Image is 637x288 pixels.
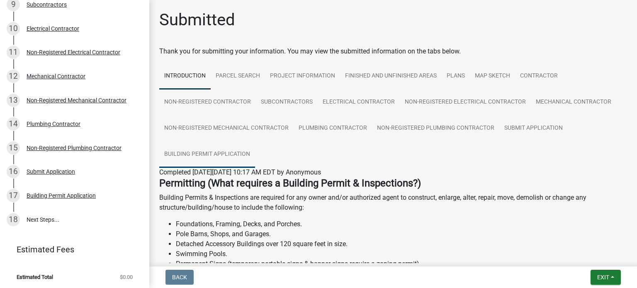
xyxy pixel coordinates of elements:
[176,249,627,259] li: Swimming Pools.
[7,70,20,83] div: 12
[7,165,20,178] div: 16
[442,63,470,90] a: Plans
[159,193,627,213] p: Building Permits & Inspections are required for any owner and/or authorized agent to construct, e...
[400,89,531,116] a: Non-Registered Electrical Contractor
[27,97,126,103] div: Non-Registered Mechanical Contractor
[27,73,85,79] div: Mechanical Contractor
[172,274,187,281] span: Back
[159,89,256,116] a: Non-Registered Contractor
[372,115,499,142] a: Non-Registered Plumbing Contractor
[318,89,400,116] a: Electrical Contractor
[597,274,609,281] span: Exit
[27,26,79,31] div: Electrical Contractor
[7,94,20,107] div: 13
[27,169,75,174] div: Submit Application
[159,46,627,56] div: Thank you for submitting your information. You may view the submitted information on the tabs below.
[27,121,80,127] div: Plumbing Contractor
[294,115,372,142] a: Plumbing Contractor
[165,270,194,285] button: Back
[27,2,67,7] div: Subcontractors
[531,89,616,116] a: Mechanical Contractor
[7,22,20,35] div: 10
[515,63,563,90] a: Contractor
[159,141,255,168] a: Building Permit Application
[159,177,421,189] strong: Permitting (What requires a Building Permit & Inspections?)
[120,274,133,280] span: $0.00
[27,145,122,151] div: Non-Registered Plumbing Contractor
[27,193,96,198] div: Building Permit Application
[159,63,211,90] a: Introduction
[7,213,20,226] div: 18
[176,219,627,229] li: Foundations, Framing, Decks, and Porches.
[265,63,340,90] a: Project Information
[176,259,627,269] li: Permanent Signs (temporary portable signs & banner signs require a zoning permit).
[211,63,265,90] a: Parcel search
[159,10,235,30] h1: Submitted
[256,89,318,116] a: Subcontractors
[340,63,442,90] a: Finished and Unfinished Areas
[7,241,136,258] a: Estimated Fees
[470,63,515,90] a: Map Sketch
[591,270,621,285] button: Exit
[27,49,120,55] div: Non-Registered Electrical Contractor
[17,274,53,280] span: Estimated Total
[159,168,321,176] span: Completed [DATE][DATE] 10:17 AM EDT by Anonymous
[159,115,294,142] a: Non-Registered Mechanical Contractor
[7,46,20,59] div: 11
[7,141,20,155] div: 15
[176,229,627,239] li: Pole Barns, Shops, and Garages.
[7,117,20,131] div: 14
[499,115,568,142] a: Submit Application
[7,189,20,202] div: 17
[176,239,627,249] li: Detached Accessory Buildings over 120 square feet in size.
